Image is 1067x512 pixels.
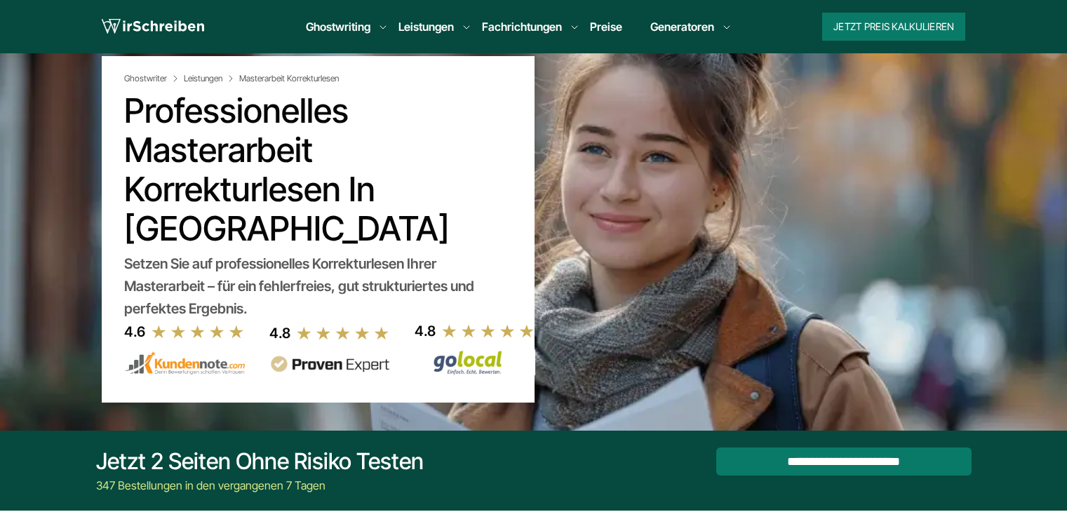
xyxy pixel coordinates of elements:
img: stars [151,324,245,339]
div: 4.6 [124,321,145,343]
div: 4.8 [269,322,290,344]
a: Generatoren [650,18,714,35]
img: Wirschreiben Bewertungen [415,350,535,375]
img: stars [296,325,390,341]
a: Ghostwriter [124,73,181,84]
img: stars [441,323,535,339]
div: Jetzt 2 Seiten ohne Risiko testen [96,447,424,476]
div: Setzen Sie auf professionelles Korrekturlesen Ihrer Masterarbeit – für ein fehlerfreies, gut stru... [124,252,512,320]
img: logo wirschreiben [102,16,204,37]
a: Leistungen [398,18,454,35]
img: kundennote [124,351,245,375]
img: provenexpert reviews [269,356,390,373]
h1: Professionelles Masterarbeit Korrekturlesen in [GEOGRAPHIC_DATA] [124,91,512,248]
div: 347 Bestellungen in den vergangenen 7 Tagen [96,477,424,494]
a: Fachrichtungen [482,18,562,35]
a: Leistungen [184,73,236,84]
a: Preise [590,20,622,34]
span: Masterarbeit Korrekturlesen [239,73,339,84]
div: 4.8 [415,320,436,342]
a: Ghostwriting [306,18,370,35]
button: Jetzt Preis kalkulieren [822,13,965,41]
